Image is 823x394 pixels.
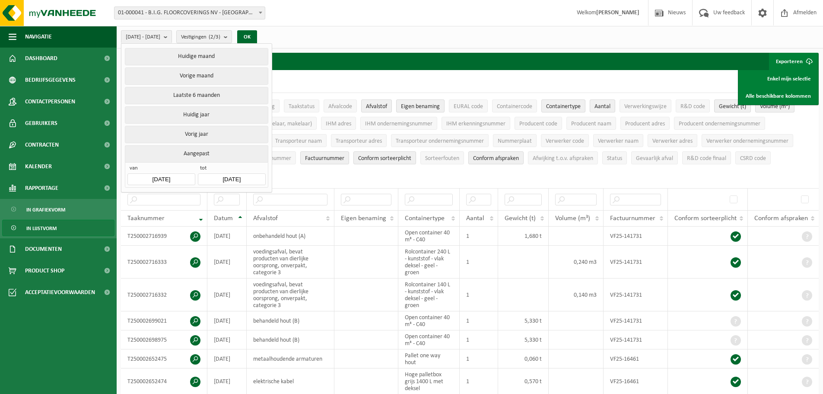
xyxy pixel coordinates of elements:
[625,121,665,127] span: Producent adres
[209,34,220,40] count: (2/3)
[473,155,519,162] span: Conform afspraken
[275,138,322,144] span: Transporteur naam
[336,138,382,144] span: Transporteur adres
[341,215,386,222] span: Eigen benaming
[498,311,549,330] td: 5,330 t
[631,151,678,164] button: Gevaarlijk afval : Activate to sort
[365,121,432,127] span: IHM ondernemingsnummer
[555,215,590,222] span: Volume (m³)
[396,138,484,144] span: Transporteur ondernemingsnummer
[571,121,611,127] span: Producent naam
[425,155,459,162] span: Sorteerfouten
[121,246,207,279] td: T250002716333
[326,121,351,127] span: IHM adres
[398,227,460,246] td: Open container 40 m³ - C40
[26,220,57,237] span: In lijstvorm
[331,134,387,147] button: Transporteur adresTransporteur adres: Activate to sort
[26,202,65,218] span: In grafiekvorm
[207,330,247,349] td: [DATE]
[505,215,536,222] span: Gewicht (t)
[366,103,387,110] span: Afvalstof
[125,126,268,143] button: Vorig jaar
[324,99,357,112] button: AfvalcodeAfvalcode: Activate to sort
[361,99,392,112] button: AfvalstofAfvalstof: Activate to sort
[460,279,498,311] td: 1
[607,155,622,162] span: Status
[25,177,58,199] span: Rapportage
[25,238,62,260] span: Documenten
[680,103,705,110] span: R&D code
[289,103,315,110] span: Taakstatus
[449,99,488,112] button: EURAL codeEURAL code: Activate to sort
[460,246,498,279] td: 1
[253,215,278,222] span: Afvalstof
[398,330,460,349] td: Open container 40 m³ - C40
[126,31,160,44] span: [DATE] - [DATE]
[125,106,268,124] button: Huidig jaar
[398,279,460,311] td: Rolcontainer 140 L - kunststof - vlak deksel - geel - groen
[127,215,165,222] span: Taaknummer
[492,99,537,112] button: ContainercodeContainercode: Activate to sort
[121,330,207,349] td: T250002698975
[519,121,557,127] span: Producent code
[305,155,344,162] span: Factuurnummer
[125,145,268,162] button: Aangepast
[127,165,195,173] span: van
[706,138,788,144] span: Verwerker ondernemingsnummer
[247,279,334,311] td: voedingsafval, bevat producten van dierlijke oorsprong, onverpakt, categorie 3
[604,227,668,246] td: VF25-141731
[25,91,75,112] span: Contactpersonen
[493,134,537,147] button: NummerplaatNummerplaat: Activate to sort
[300,151,349,164] button: FactuurnummerFactuurnummer: Activate to sort
[636,155,673,162] span: Gevaarlijk afval
[25,282,95,303] span: Acceptatievoorwaarden
[247,349,334,368] td: metaalhoudende armaturen
[25,260,64,282] span: Product Shop
[207,311,247,330] td: [DATE]
[590,99,615,112] button: AantalAantal: Activate to sort
[284,99,319,112] button: TaakstatusTaakstatus: Activate to sort
[125,67,268,85] button: Vorige maand
[604,311,668,330] td: VF25-141731
[454,103,483,110] span: EURAL code
[602,151,627,164] button: StatusStatus: Activate to sort
[624,103,667,110] span: Verwerkingswijze
[679,121,760,127] span: Producent ondernemingsnummer
[207,279,247,311] td: [DATE]
[460,330,498,349] td: 1
[405,215,445,222] span: Containertype
[2,201,114,218] a: In grafiekvorm
[549,246,603,279] td: 0,240 m3
[247,311,334,330] td: behandeld hout (B)
[398,311,460,330] td: Open container 40 m³ - C40
[604,279,668,311] td: VF25-141731
[604,349,668,368] td: VF25-16461
[114,7,265,19] span: 01-000041 - B.I.G. FLOORCOVERINGS NV - WIELSBEKE
[498,349,549,368] td: 0,060 t
[740,155,766,162] span: CSRD code
[181,31,220,44] span: Vestigingen
[198,165,265,173] span: tot
[121,227,207,246] td: T250002716939
[328,103,352,110] span: Afvalcode
[214,215,233,222] span: Datum
[247,227,334,246] td: onbehandeld hout (A)
[398,246,460,279] td: Rolcontainer 240 L - kunststof - vlak deksel - geel - groen
[360,117,437,130] button: IHM ondernemingsnummerIHM ondernemingsnummer: Activate to sort
[754,215,808,222] span: Conform afspraken
[541,134,589,147] button: Verwerker codeVerwerker code: Activate to sort
[446,121,505,127] span: IHM erkenningsnummer
[396,99,445,112] button: Eigen benamingEigen benaming: Activate to sort
[207,227,247,246] td: [DATE]
[682,151,731,164] button: R&D code finaalR&amp;D code finaal: Activate to sort
[25,48,57,69] span: Dashboard
[702,134,793,147] button: Verwerker ondernemingsnummerVerwerker ondernemingsnummer: Activate to sort
[546,138,584,144] span: Verwerker code
[739,70,817,87] a: Enkel mijn selectie
[25,112,57,134] span: Gebruikers
[121,30,172,43] button: [DATE] - [DATE]
[769,53,818,70] button: Exporteren
[247,330,334,349] td: behandeld hout (B)
[497,103,532,110] span: Containercode
[528,151,598,164] button: Afwijking t.o.v. afsprakenAfwijking t.o.v. afspraken: Activate to sort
